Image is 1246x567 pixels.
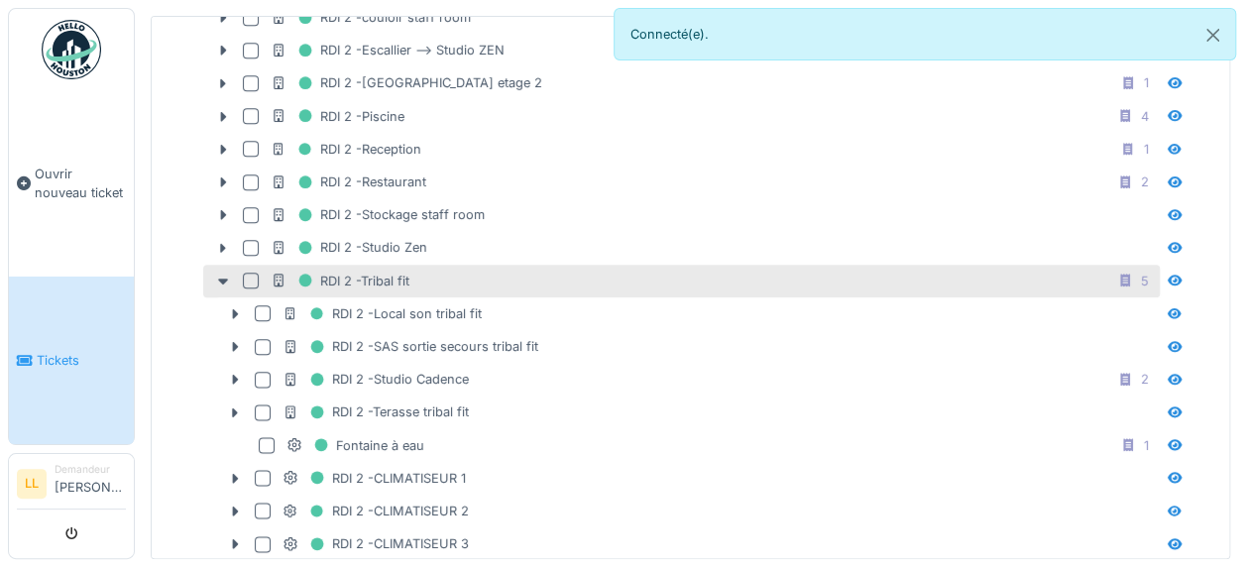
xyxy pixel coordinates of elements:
div: 4 [1141,107,1149,126]
li: [PERSON_NAME] [55,462,126,505]
div: RDI 2 -Studio Cadence [283,367,469,392]
div: RDI 2 -Escallier --> Studio ZEN [271,38,505,62]
li: LL [17,469,47,499]
div: RDI 2 -Local son tribal fit [283,301,482,326]
span: Tickets [37,351,126,370]
a: LL Demandeur[PERSON_NAME] [17,462,126,510]
div: Demandeur [55,462,126,477]
div: 1 [1144,436,1149,455]
div: RDI 2 -SAS sortie secours tribal fit [283,334,538,359]
div: RDI 2 -CLIMATISEUR 3 [283,531,469,556]
div: RDI 2 -Restaurant [271,170,426,194]
div: RDI 2 -Terasse tribal fit [283,399,469,424]
div: RDI 2 -Stockage staff room [271,202,485,227]
img: Badge_color-CXgf-gQk.svg [42,20,101,79]
div: RDI 2 -[GEOGRAPHIC_DATA] etage 2 [271,70,542,95]
div: RDI 2 -CLIMATISEUR 2 [283,499,469,523]
div: RDI 2 -couloir staff room [271,5,471,30]
div: 2 [1141,370,1149,389]
div: RDI 2 -Studio Zen [271,235,427,260]
a: Tickets [9,277,134,444]
button: Close [1190,9,1235,61]
div: RDI 2 -Reception [271,137,421,162]
div: 1 [1144,73,1149,92]
div: 2 [1141,172,1149,191]
div: RDI 2 -Piscine [271,104,404,129]
div: Fontaine à eau [286,433,424,458]
div: RDI 2 -CLIMATISEUR 1 [283,466,466,491]
div: Connecté(e). [614,8,1237,60]
div: 5 [1141,272,1149,290]
span: Ouvrir nouveau ticket [35,165,126,202]
a: Ouvrir nouveau ticket [9,90,134,277]
div: RDI 2 -Tribal fit [271,269,409,293]
div: 1 [1144,140,1149,159]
